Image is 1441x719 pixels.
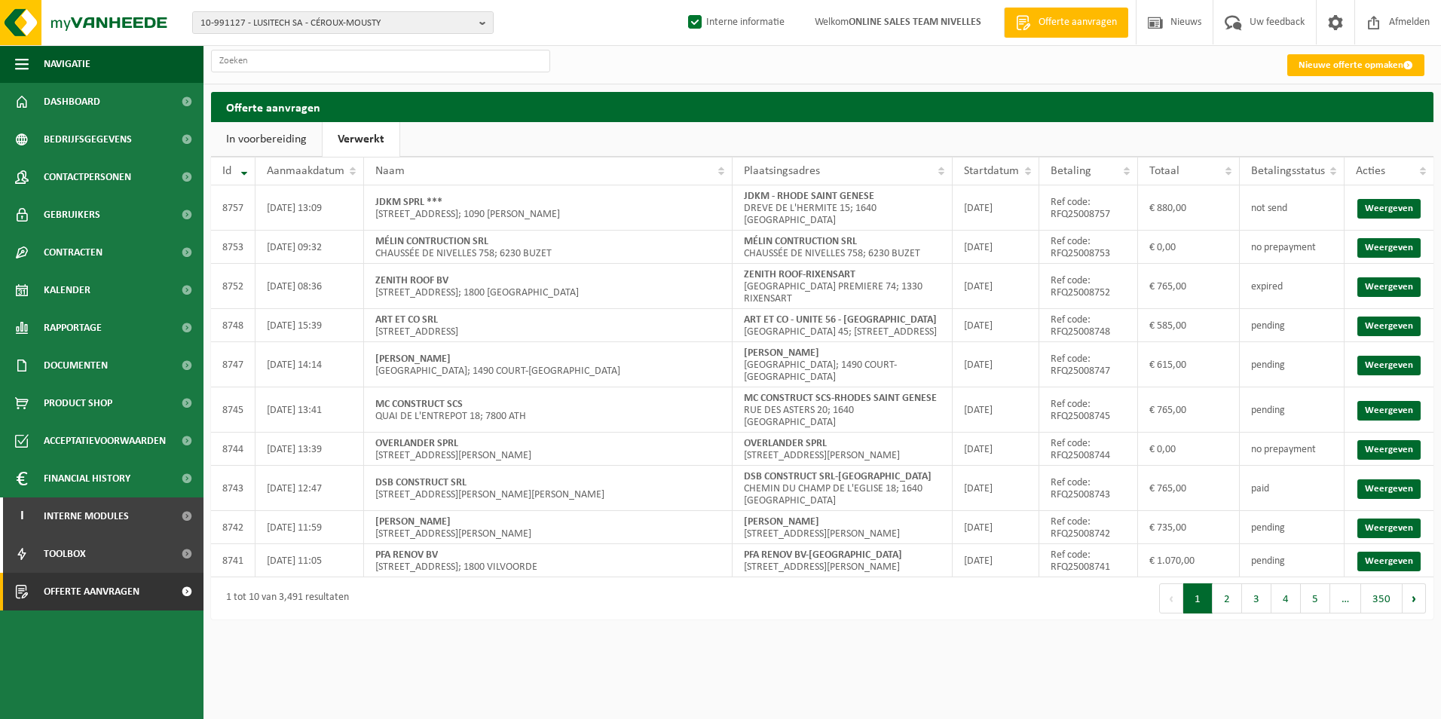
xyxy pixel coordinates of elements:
[1039,466,1138,511] td: Ref code: RFQ25008743
[44,422,166,460] span: Acceptatievoorwaarden
[1039,433,1138,466] td: Ref code: RFQ25008744
[1357,479,1421,499] a: Weergeven
[44,83,100,121] span: Dashboard
[192,11,494,34] button: 10-991127 - LUSITECH SA - CÉROUX-MOUSTY
[44,196,100,234] span: Gebruikers
[685,11,785,34] label: Interne informatie
[744,438,827,449] strong: OVERLANDER SPRL
[953,342,1039,387] td: [DATE]
[1251,483,1269,494] span: paid
[375,438,458,449] strong: OVERLANDER SPRL
[211,433,255,466] td: 8744
[1251,320,1285,332] span: pending
[744,549,902,561] strong: PFA RENOV BV-[GEOGRAPHIC_DATA]
[1251,165,1325,177] span: Betalingsstatus
[1357,552,1421,571] a: Weergeven
[733,387,953,433] td: RUE DES ASTERS 20; 1640 [GEOGRAPHIC_DATA]
[744,516,819,528] strong: [PERSON_NAME]
[1213,583,1242,613] button: 2
[733,264,953,309] td: [GEOGRAPHIC_DATA] PREMIERE 74; 1330 RIXENSART
[255,511,364,544] td: [DATE] 11:59
[211,122,322,157] a: In voorbereiding
[267,165,344,177] span: Aanmaakdatum
[255,342,364,387] td: [DATE] 14:14
[364,309,733,342] td: [STREET_ADDRESS]
[953,185,1039,231] td: [DATE]
[219,585,349,612] div: 1 tot 10 van 3,491 resultaten
[222,165,231,177] span: Id
[953,433,1039,466] td: [DATE]
[1251,555,1285,567] span: pending
[364,387,733,433] td: QUAI DE L'ENTREPOT 18; 7800 ATH
[255,231,364,264] td: [DATE] 09:32
[953,511,1039,544] td: [DATE]
[375,236,488,247] strong: MÉLIN CONTRUCTION SRL
[375,275,448,286] strong: ZENITH ROOF BV
[733,231,953,264] td: CHAUSSÉE DE NIVELLES 758; 6230 BUZET
[255,466,364,511] td: [DATE] 12:47
[1138,231,1240,264] td: € 0,00
[744,236,857,247] strong: MÉLIN CONTRUCTION SRL
[1301,583,1330,613] button: 5
[1051,165,1091,177] span: Betaling
[1403,583,1426,613] button: Next
[1039,342,1138,387] td: Ref code: RFQ25008747
[1251,359,1285,371] span: pending
[375,549,438,561] strong: PFA RENOV BV
[1251,405,1285,416] span: pending
[1138,342,1240,387] td: € 615,00
[733,433,953,466] td: [STREET_ADDRESS][PERSON_NAME]
[200,12,473,35] span: 10-991127 - LUSITECH SA - CÉROUX-MOUSTY
[255,387,364,433] td: [DATE] 13:41
[1251,242,1316,253] span: no prepayment
[1138,433,1240,466] td: € 0,00
[1330,583,1361,613] span: …
[1039,544,1138,577] td: Ref code: RFQ25008741
[44,234,102,271] span: Contracten
[1039,309,1138,342] td: Ref code: RFQ25008748
[323,122,399,157] a: Verwerkt
[1271,583,1301,613] button: 4
[211,466,255,511] td: 8743
[364,511,733,544] td: [STREET_ADDRESS][PERSON_NAME]
[1039,185,1138,231] td: Ref code: RFQ25008757
[211,185,255,231] td: 8757
[211,511,255,544] td: 8742
[744,191,874,202] strong: JDKM - RHODE SAINT GENESE
[44,384,112,422] span: Product Shop
[375,165,405,177] span: Naam
[733,511,953,544] td: [STREET_ADDRESS][PERSON_NAME]
[733,342,953,387] td: [GEOGRAPHIC_DATA]; 1490 COURT-[GEOGRAPHIC_DATA]
[1138,264,1240,309] td: € 765,00
[44,497,129,535] span: Interne modules
[211,387,255,433] td: 8745
[1361,583,1403,613] button: 350
[1035,15,1121,30] span: Offerte aanvragen
[1138,309,1240,342] td: € 585,00
[953,264,1039,309] td: [DATE]
[953,387,1039,433] td: [DATE]
[1357,401,1421,421] a: Weergeven
[44,158,131,196] span: Contactpersonen
[1251,444,1316,455] span: no prepayment
[211,264,255,309] td: 8752
[44,271,90,309] span: Kalender
[44,121,132,158] span: Bedrijfsgegevens
[744,393,937,404] strong: MC CONSTRUCT SCS-RHODES SAINT GENESE
[44,573,139,610] span: Offerte aanvragen
[255,544,364,577] td: [DATE] 11:05
[733,185,953,231] td: DREVE DE L'HERMITE 15; 1640 [GEOGRAPHIC_DATA]
[1138,185,1240,231] td: € 880,00
[44,460,130,497] span: Financial History
[1004,8,1128,38] a: Offerte aanvragen
[364,264,733,309] td: [STREET_ADDRESS]; 1800 [GEOGRAPHIC_DATA]
[744,314,937,326] strong: ART ET CO - UNITE 56 - [GEOGRAPHIC_DATA]
[211,544,255,577] td: 8741
[1138,466,1240,511] td: € 765,00
[1138,544,1240,577] td: € 1.070,00
[1039,511,1138,544] td: Ref code: RFQ25008742
[1356,165,1385,177] span: Acties
[1357,238,1421,258] a: Weergeven
[375,353,451,365] strong: [PERSON_NAME]
[964,165,1019,177] span: Startdatum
